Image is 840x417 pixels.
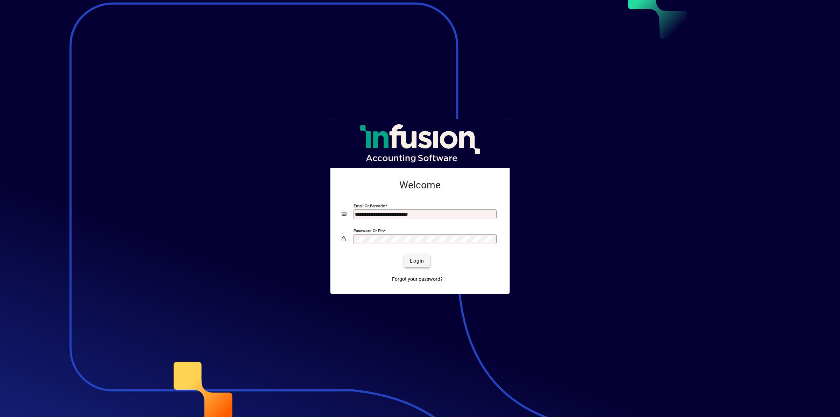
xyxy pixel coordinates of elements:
mat-label: Email or Barcode [353,203,385,208]
button: Login [404,255,430,267]
span: Login [410,257,424,265]
a: Forgot your password? [389,273,446,285]
mat-label: Password or Pin [353,228,384,233]
span: Forgot your password? [392,276,443,283]
h2: Welcome [342,179,498,191]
